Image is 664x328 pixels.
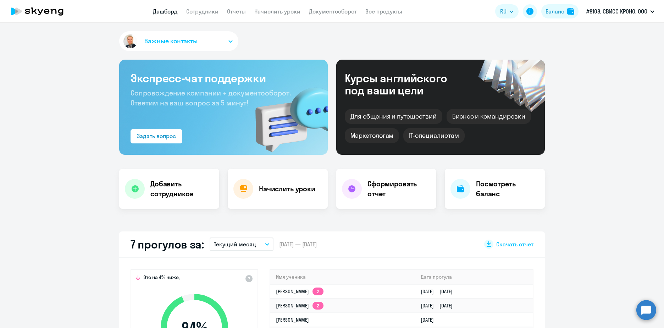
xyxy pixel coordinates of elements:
h2: 7 прогулов за: [131,237,204,251]
th: Дата прогула [415,270,533,284]
button: RU [495,4,519,18]
h4: Добавить сотрудников [150,179,214,199]
div: Для общения и путешествий [345,109,442,124]
span: [DATE] — [DATE] [279,240,317,248]
img: avatar [122,33,139,50]
a: Все продукты [365,8,402,15]
p: #8108, СВИСС КРОНО, ООО [586,7,647,16]
th: Имя ученика [270,270,415,284]
a: [PERSON_NAME]2 [276,288,323,295]
div: IT-специалистам [403,128,464,143]
span: Это на 4% ниже, [143,274,180,283]
button: Текущий месяц [210,237,273,251]
a: [PERSON_NAME] [276,317,309,323]
div: Баланс [546,7,564,16]
a: [PERSON_NAME]2 [276,302,323,309]
button: Важные контакты [119,31,238,51]
a: Документооборот [309,8,357,15]
div: Маркетологам [345,128,399,143]
a: [DATE][DATE] [421,302,458,309]
a: Сотрудники [186,8,218,15]
app-skyeng-badge: 2 [312,288,323,295]
a: Дашборд [153,8,178,15]
div: Бизнес и командировки [447,109,531,124]
a: [DATE] [421,317,439,323]
button: Балансbalance [541,4,579,18]
span: Сопровождение компании + документооборот. Ответим на ваш вопрос за 5 минут! [131,88,291,107]
div: Задать вопрос [137,132,176,140]
app-skyeng-badge: 2 [312,302,323,310]
a: Отчеты [227,8,246,15]
button: Задать вопрос [131,129,182,143]
img: bg-img [245,75,328,155]
img: balance [567,8,574,15]
h4: Начислить уроки [259,184,315,194]
a: Начислить уроки [254,8,300,15]
p: Текущий месяц [214,240,256,248]
a: [DATE][DATE] [421,288,458,295]
div: Курсы английского под ваши цели [345,72,466,96]
span: RU [500,7,507,16]
button: #8108, СВИСС КРОНО, ООО [583,3,658,20]
h3: Экспресс-чат поддержки [131,71,316,85]
h4: Посмотреть баланс [476,179,539,199]
span: Важные контакты [144,37,198,46]
h4: Сформировать отчет [367,179,431,199]
span: Скачать отчет [496,240,533,248]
